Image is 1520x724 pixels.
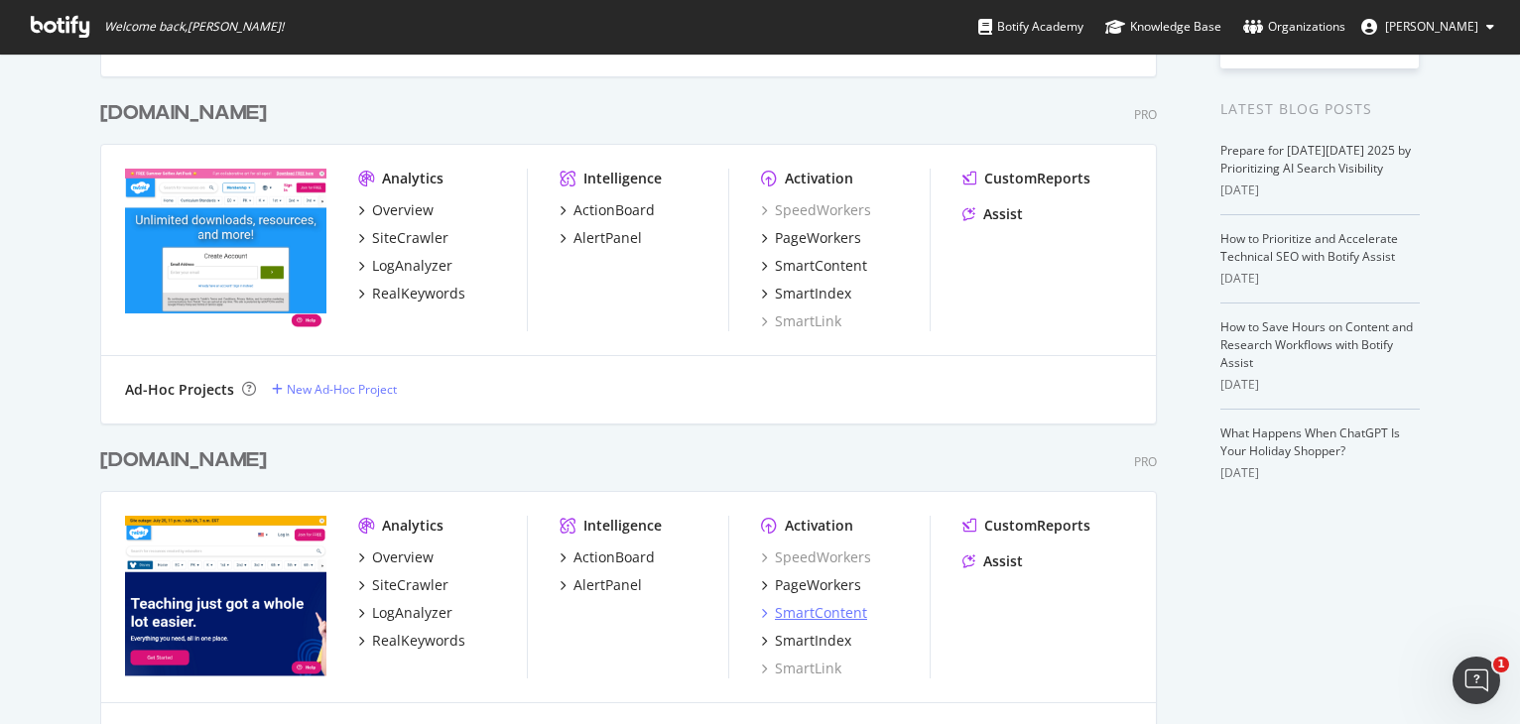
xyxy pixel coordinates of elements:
[1134,453,1157,470] div: Pro
[358,603,452,623] a: LogAnalyzer
[100,99,275,128] a: [DOMAIN_NAME]
[372,547,434,567] div: Overview
[962,204,1023,224] a: Assist
[1220,181,1420,199] div: [DATE]
[761,631,851,651] a: SmartIndex
[1105,17,1221,37] div: Knowledge Base
[761,659,841,678] a: SmartLink
[372,631,465,651] div: RealKeywords
[560,228,642,248] a: AlertPanel
[962,516,1090,536] a: CustomReports
[1220,464,1420,482] div: [DATE]
[358,228,448,248] a: SiteCrawler
[583,169,662,188] div: Intelligence
[761,603,867,623] a: SmartContent
[560,547,655,567] a: ActionBoard
[775,603,867,623] div: SmartContent
[775,256,867,276] div: SmartContent
[1243,17,1345,37] div: Organizations
[382,516,443,536] div: Analytics
[761,256,867,276] a: SmartContent
[983,204,1023,224] div: Assist
[358,200,434,220] a: Overview
[125,380,234,400] div: Ad-Hoc Projects
[372,256,452,276] div: LogAnalyzer
[1220,142,1411,177] a: Prepare for [DATE][DATE] 2025 by Prioritizing AI Search Visibility
[100,446,275,475] a: [DOMAIN_NAME]
[287,381,397,398] div: New Ad-Hoc Project
[358,547,434,567] a: Overview
[761,284,851,303] a: SmartIndex
[1220,424,1400,459] a: What Happens When ChatGPT Is Your Holiday Shopper?
[1220,230,1398,265] a: How to Prioritize and Accelerate Technical SEO with Botify Assist
[100,99,267,128] div: [DOMAIN_NAME]
[761,311,841,331] a: SmartLink
[1220,318,1413,371] a: How to Save Hours on Content and Research Workflows with Botify Assist
[372,284,465,303] div: RealKeywords
[775,228,861,248] div: PageWorkers
[1385,18,1478,35] span: Ruth Everett
[100,446,267,475] div: [DOMAIN_NAME]
[761,575,861,595] a: PageWorkers
[984,169,1090,188] div: CustomReports
[560,200,655,220] a: ActionBoard
[573,575,642,595] div: AlertPanel
[775,575,861,595] div: PageWorkers
[372,200,434,220] div: Overview
[1134,106,1157,123] div: Pro
[1493,657,1509,672] span: 1
[775,284,851,303] div: SmartIndex
[1220,270,1420,288] div: [DATE]
[761,228,861,248] a: PageWorkers
[358,575,448,595] a: SiteCrawler
[962,169,1090,188] a: CustomReports
[962,551,1023,571] a: Assist
[382,169,443,188] div: Analytics
[983,551,1023,571] div: Assist
[761,547,871,567] a: SpeedWorkers
[372,603,452,623] div: LogAnalyzer
[785,516,853,536] div: Activation
[573,228,642,248] div: AlertPanel
[1220,98,1420,120] div: Latest Blog Posts
[1453,657,1500,704] iframe: Intercom live chat
[761,200,871,220] a: SpeedWorkers
[125,169,326,329] img: twinkl.co.uk
[272,381,397,398] a: New Ad-Hoc Project
[583,516,662,536] div: Intelligence
[573,547,655,567] div: ActionBoard
[358,256,452,276] a: LogAnalyzer
[1345,11,1510,43] button: [PERSON_NAME]
[785,169,853,188] div: Activation
[104,19,284,35] span: Welcome back, [PERSON_NAME] !
[775,631,851,651] div: SmartIndex
[358,284,465,303] a: RealKeywords
[984,516,1090,536] div: CustomReports
[358,631,465,651] a: RealKeywords
[978,17,1083,37] div: Botify Academy
[372,575,448,595] div: SiteCrawler
[372,228,448,248] div: SiteCrawler
[560,575,642,595] a: AlertPanel
[1220,376,1420,394] div: [DATE]
[573,200,655,220] div: ActionBoard
[125,516,326,676] img: twinkl.com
